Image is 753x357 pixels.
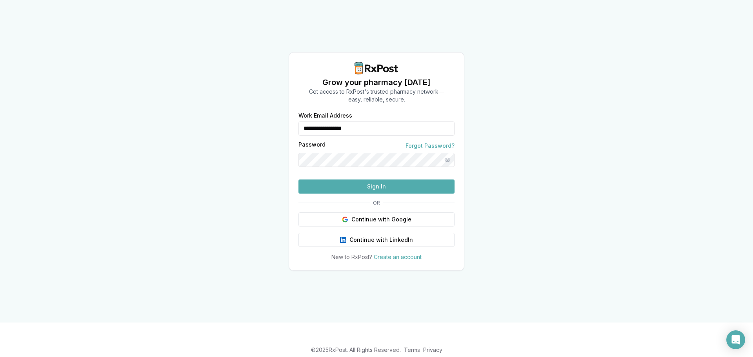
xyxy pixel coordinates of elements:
img: Google [342,216,348,223]
label: Password [298,142,326,150]
a: Terms [404,346,420,353]
a: Create an account [374,254,422,260]
button: Continue with LinkedIn [298,233,455,247]
button: Show password [440,153,455,167]
img: RxPost Logo [351,62,402,74]
img: LinkedIn [340,237,346,243]
span: OR [370,200,383,206]
span: New to RxPost? [331,254,372,260]
div: Open Intercom Messenger [726,330,745,349]
h1: Grow your pharmacy [DATE] [309,77,444,88]
label: Work Email Address [298,113,455,118]
a: Forgot Password? [406,142,455,150]
p: Get access to RxPost's trusted pharmacy network— easy, reliable, secure. [309,88,444,103]
button: Sign In [298,179,455,194]
button: Continue with Google [298,212,455,227]
a: Privacy [423,346,442,353]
